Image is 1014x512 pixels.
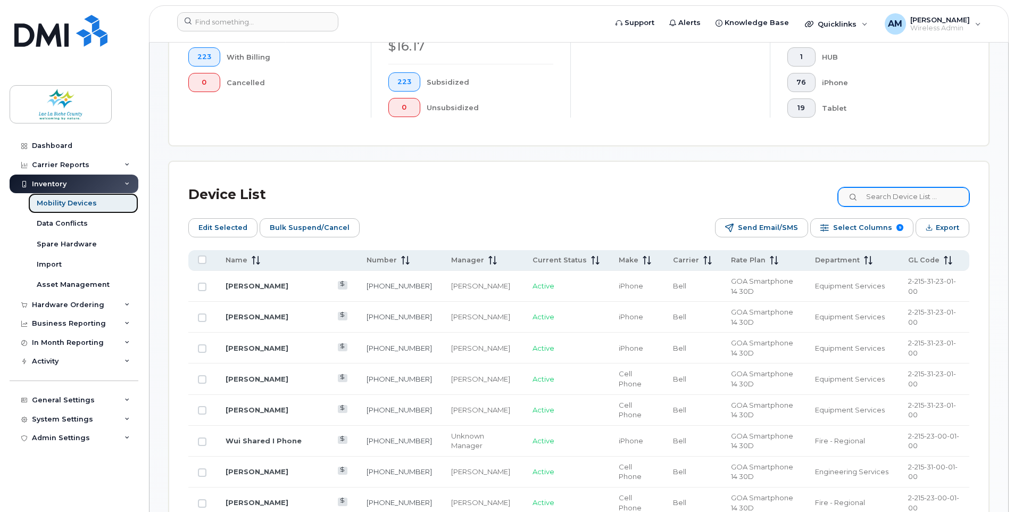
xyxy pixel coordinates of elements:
[367,282,432,290] a: [PHONE_NUMBER]
[388,37,553,55] div: $16.17
[731,308,793,326] span: GOA Smartphone 14 30D
[731,255,766,265] span: Rate Plan
[397,103,411,112] span: 0
[533,467,554,476] span: Active
[815,255,860,265] span: Department
[367,498,432,507] a: [PHONE_NUMBER]
[815,467,888,476] span: Engineering Services
[608,12,662,34] a: Support
[725,18,789,28] span: Knowledge Base
[338,498,348,506] a: View Last Bill
[908,277,956,295] span: 2-215-31-23-01-00
[188,73,220,92] button: 0
[731,369,793,388] span: GOA Smartphone 14 30D
[673,375,686,383] span: Bell
[397,78,411,86] span: 223
[810,218,913,237] button: Select Columns 9
[226,406,288,414] a: [PERSON_NAME]
[673,344,686,352] span: Bell
[619,369,642,388] span: Cell Phone
[910,15,970,24] span: [PERSON_NAME]
[822,73,953,92] div: iPhone
[338,436,348,444] a: View Last Bill
[226,375,288,383] a: [PERSON_NAME]
[796,78,807,87] span: 76
[177,12,338,31] input: Find something...
[619,401,642,419] span: Cell Phone
[673,406,686,414] span: Bell
[338,467,348,475] a: View Last Bill
[338,374,348,382] a: View Last Bill
[197,78,211,87] span: 0
[787,47,816,67] button: 1
[797,13,875,35] div: Quicklinks
[908,255,940,265] span: GL Code
[533,436,554,445] span: Active
[625,18,654,28] span: Support
[910,24,970,32] span: Wireless Admin
[731,401,793,419] span: GOA Smartphone 14 30D
[226,282,288,290] a: [PERSON_NAME]
[533,282,554,290] span: Active
[738,220,798,236] span: Send Email/SMS
[619,493,642,512] span: Cell Phone
[731,277,793,295] span: GOA Smartphone 14 30D
[427,72,554,92] div: Subsidized
[260,218,360,237] button: Bulk Suspend/Cancel
[908,308,956,326] span: 2-215-31-23-01-00
[533,406,554,414] span: Active
[619,344,643,352] span: iPhone
[796,104,807,112] span: 19
[815,498,865,507] span: Fire - Regional
[451,255,484,265] span: Manager
[338,312,348,320] a: View Last Bill
[451,431,513,451] div: Unknown Manager
[673,312,686,321] span: Bell
[822,47,953,67] div: HUB
[188,47,220,67] button: 223
[188,181,266,209] div: Device List
[888,18,902,30] span: AM
[451,343,513,353] div: [PERSON_NAME]
[427,98,554,117] div: Unsubsidized
[678,18,701,28] span: Alerts
[673,467,686,476] span: Bell
[619,463,642,481] span: Cell Phone
[388,98,420,117] button: 0
[533,498,554,507] span: Active
[227,47,354,67] div: With Billing
[818,20,857,28] span: Quicklinks
[731,463,793,481] span: GOA Smartphone 14 30D
[451,312,513,322] div: [PERSON_NAME]
[815,344,885,352] span: Equipment Services
[367,436,432,445] a: [PHONE_NUMBER]
[916,218,969,237] button: Export
[815,282,885,290] span: Equipment Services
[815,436,865,445] span: Fire - Regional
[731,338,793,357] span: GOA Smartphone 14 30D
[367,375,432,383] a: [PHONE_NUMBER]
[227,73,354,92] div: Cancelled
[896,224,903,231] span: 9
[338,405,348,413] a: View Last Bill
[367,467,432,476] a: [PHONE_NUMBER]
[188,218,257,237] button: Edit Selected
[619,312,643,321] span: iPhone
[226,436,302,445] a: Wui Shared I Phone
[796,53,807,61] span: 1
[673,255,699,265] span: Carrier
[708,12,796,34] a: Knowledge Base
[226,498,288,507] a: [PERSON_NAME]
[533,255,587,265] span: Current Status
[451,498,513,508] div: [PERSON_NAME]
[715,218,808,237] button: Send Email/SMS
[226,344,288,352] a: [PERSON_NAME]
[388,72,420,92] button: 223
[908,493,959,512] span: 2-215-23-00-01-00
[533,312,554,321] span: Active
[731,493,793,512] span: GOA Smartphone 14 30D
[619,282,643,290] span: iPhone
[877,13,988,35] div: Adrian Manalese
[451,281,513,291] div: [PERSON_NAME]
[815,406,885,414] span: Equipment Services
